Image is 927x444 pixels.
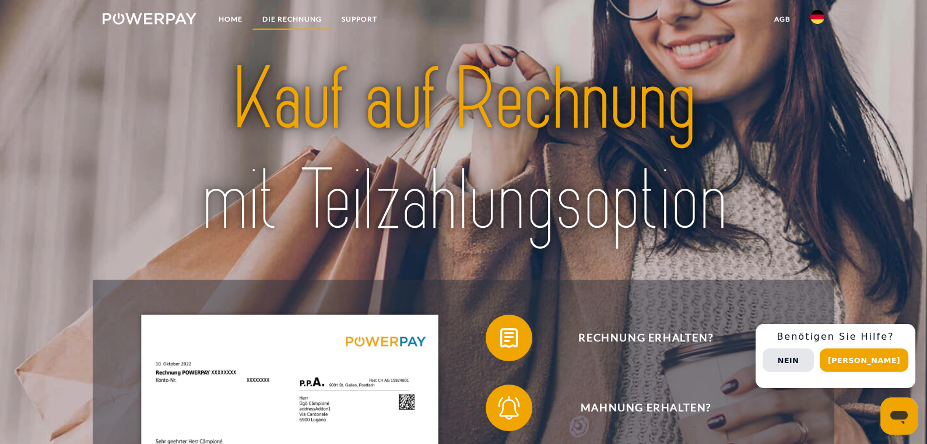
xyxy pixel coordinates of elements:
span: Mahnung erhalten? [503,385,789,431]
button: [PERSON_NAME] [820,348,908,372]
a: agb [764,9,800,30]
button: Nein [763,348,814,372]
img: qb_bill.svg [494,323,524,353]
a: Home [209,9,252,30]
img: de [810,10,824,24]
iframe: Schaltfläche zum Öffnen des Messaging-Fensters [880,397,918,435]
span: Rechnung erhalten? [503,315,789,361]
h3: Benötigen Sie Hilfe? [763,331,908,343]
a: SUPPORT [332,9,387,30]
img: logo-powerpay-white.svg [103,13,196,24]
button: Rechnung erhalten? [486,315,789,361]
div: Schnellhilfe [756,324,915,388]
a: DIE RECHNUNG [252,9,332,30]
button: Mahnung erhalten? [486,385,789,431]
img: title-powerpay_de.svg [138,44,789,256]
img: qb_bell.svg [494,393,524,422]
